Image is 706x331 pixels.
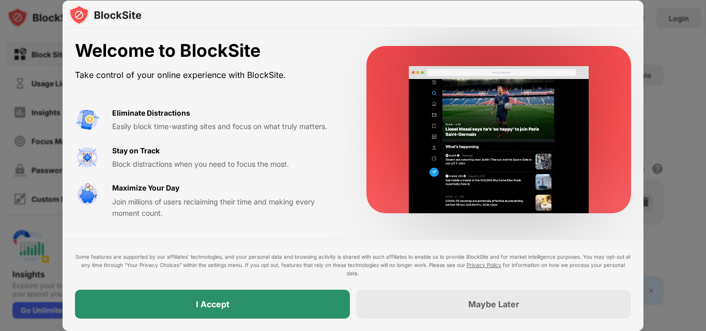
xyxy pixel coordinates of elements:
[75,40,342,61] div: Welcome to BlockSite
[75,107,100,132] img: value-avoid-distractions.svg
[75,145,100,170] img: value-focus.svg
[112,145,160,156] div: Stay on Track
[75,182,100,207] img: value-safe-time.svg
[468,299,519,309] div: Maybe Later
[467,262,501,268] a: Privacy Policy
[112,107,190,119] div: Eliminate Distractions
[75,253,631,277] div: Some features are supported by our affiliates’ technologies, and your personal data and browsing ...
[112,159,342,170] div: Block distractions when you need to focus the most.
[75,68,342,83] div: Take control of your online experience with BlockSite.
[112,182,179,194] div: Maximize Your Day
[112,196,342,219] div: Join millions of users reclaiming their time and making every moment count.
[69,5,142,25] img: logo-blocksite.svg
[196,299,229,309] div: I Accept
[112,121,342,132] div: Easily block time-wasting sites and focus on what truly matters.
